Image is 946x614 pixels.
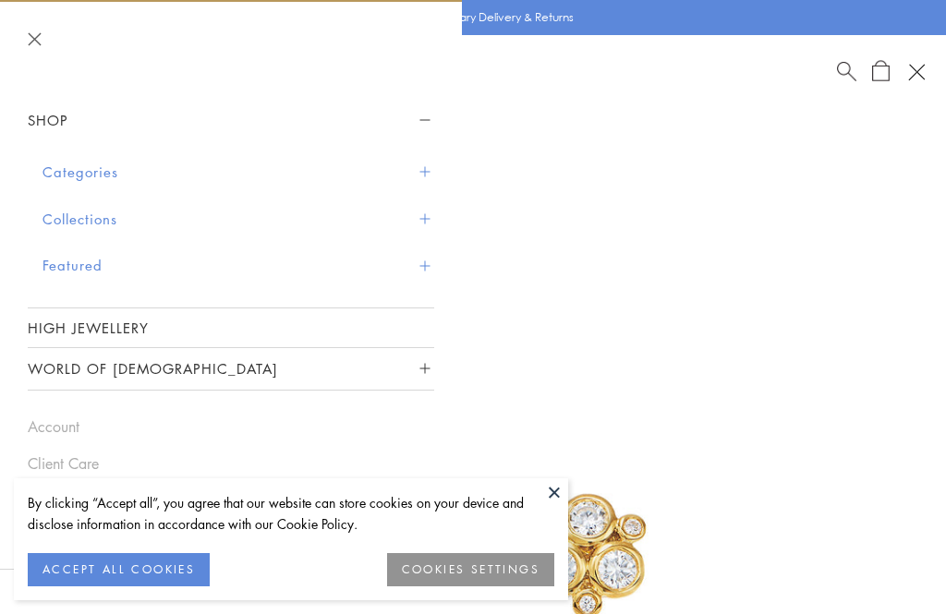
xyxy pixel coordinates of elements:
p: Enjoy Complimentary Delivery & Returns [364,8,574,27]
a: Search [837,60,856,83]
button: Collections [42,196,434,243]
div: By clicking “Accept all”, you agree that our website can store cookies on your device and disclos... [28,492,554,535]
a: Account [28,416,434,437]
nav: Sidebar navigation [28,100,434,391]
button: ACCEPT ALL COOKIES [28,553,210,586]
button: Categories [42,149,434,196]
button: Close navigation [28,32,42,46]
a: High Jewellery [28,308,434,347]
button: Featured [42,242,434,289]
button: Shop [28,100,434,141]
a: Open Shopping Bag [872,60,890,83]
button: World of [DEMOGRAPHIC_DATA] [28,348,434,390]
button: Open navigation [901,56,932,88]
a: Client Care [28,453,434,474]
button: COOKIES SETTINGS [387,553,554,586]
